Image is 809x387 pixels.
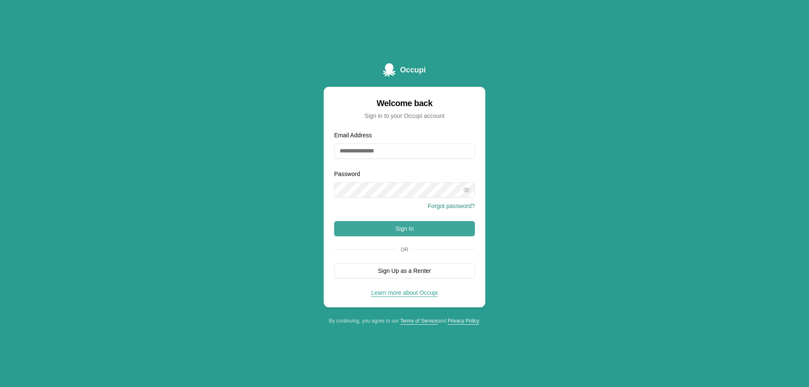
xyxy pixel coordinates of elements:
[400,64,426,76] span: Occupi
[334,171,360,177] label: Password
[371,289,438,296] a: Learn more about Occupi
[400,318,438,324] a: Terms of Service
[334,97,475,109] div: Welcome back
[334,132,372,139] label: Email Address
[447,318,479,324] a: Privacy Policy
[383,63,426,77] a: Occupi
[334,112,475,120] div: Sign in to your Occupi account
[334,221,475,236] button: Sign In
[397,246,412,253] span: Or
[324,318,485,324] div: By continuing, you agree to our and .
[334,263,475,278] button: Sign Up as a Renter
[428,202,475,210] button: Forgot password?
